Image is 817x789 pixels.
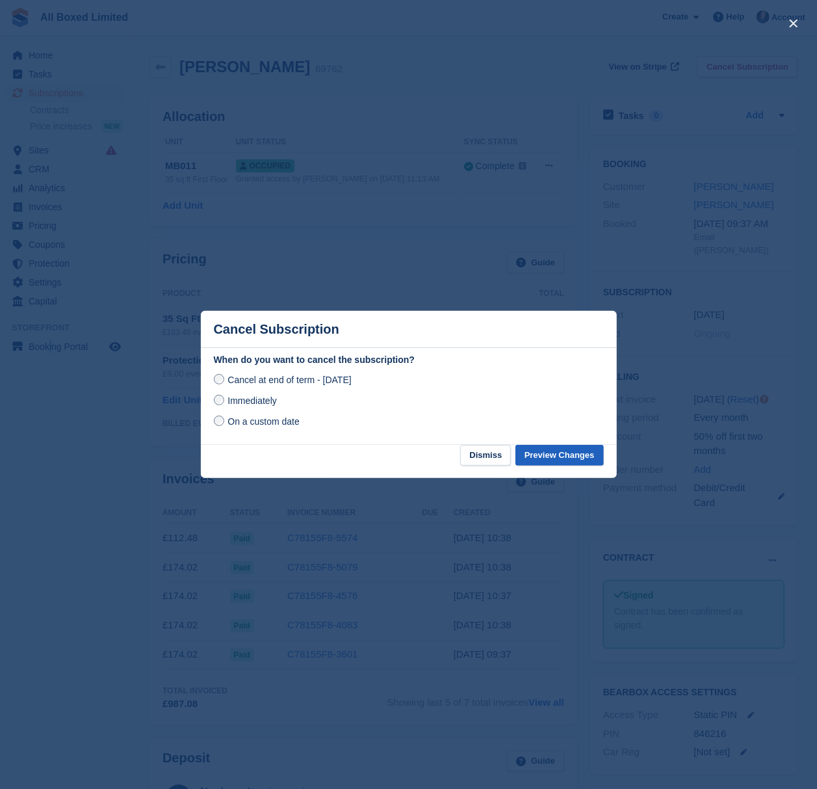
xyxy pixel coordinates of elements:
[460,445,511,466] button: Dismiss
[227,375,351,385] span: Cancel at end of term - [DATE]
[214,353,604,367] label: When do you want to cancel the subscription?
[214,374,224,384] input: Cancel at end of term - [DATE]
[214,322,339,337] p: Cancel Subscription
[227,416,300,427] span: On a custom date
[515,445,604,466] button: Preview Changes
[214,416,224,426] input: On a custom date
[783,13,804,34] button: close
[214,395,224,405] input: Immediately
[227,395,276,406] span: Immediately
